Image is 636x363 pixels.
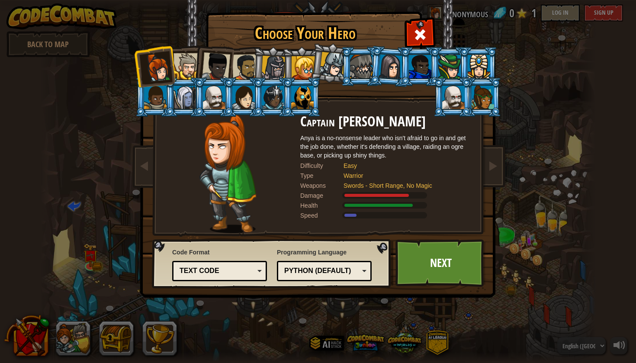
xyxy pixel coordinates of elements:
[282,77,321,117] li: Ritic the Cold
[277,248,372,257] span: Programming Language
[252,46,293,87] li: Amara Arrowhead
[309,42,352,85] li: Hattori Hanzō
[300,191,473,200] div: Deals 120% of listed Warrior weapon damage.
[253,77,292,117] li: Usara Master Wizard
[300,211,344,220] div: Speed
[282,47,321,86] li: Miss Hushbaum
[223,46,263,87] li: Alejandro the Duelist
[192,44,234,86] li: Lady Ida Justheart
[180,266,254,276] div: Text code
[300,114,473,129] h2: Captain [PERSON_NAME]
[344,181,465,190] div: Swords - Short Range, No Magic
[300,201,473,210] div: Gains 140% of listed Warrior armor health.
[300,161,344,170] div: Difficulty
[463,77,501,117] li: Zana Woodheart
[341,47,380,86] li: Senick Steelclaw
[164,45,203,85] li: Sir Tharin Thunderfist
[164,77,203,117] li: Nalfar Cryptor
[133,45,176,87] li: Captain Anya Weston
[395,239,486,287] a: Next
[300,134,473,160] div: Anya is a no-nonsense leader who isn't afraid to go in and get the job done, whether it's defendi...
[223,77,262,117] li: Illia Shieldsmith
[208,24,402,42] h1: Choose Your Hero
[300,171,344,180] div: Type
[284,266,359,276] div: Python (Default)
[152,239,393,289] img: language-selector-background.png
[300,201,344,210] div: Health
[459,47,498,86] li: Pender Spellbane
[344,161,465,170] div: Easy
[199,114,256,233] img: captain-pose.png
[172,248,267,257] span: Code Format
[300,191,344,200] div: Damage
[400,47,439,86] li: Gordon the Stalwart
[135,77,174,117] li: Arryn Stonewall
[433,77,472,117] li: Okar Stompfoot
[344,171,465,180] div: Warrior
[194,77,233,117] li: Okar Stompfoot
[429,47,468,86] li: Naria of the Leaf
[300,211,473,220] div: Moves at 6 meters per second.
[300,181,344,190] div: Weapons
[369,45,411,87] li: Omarn Brewstone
